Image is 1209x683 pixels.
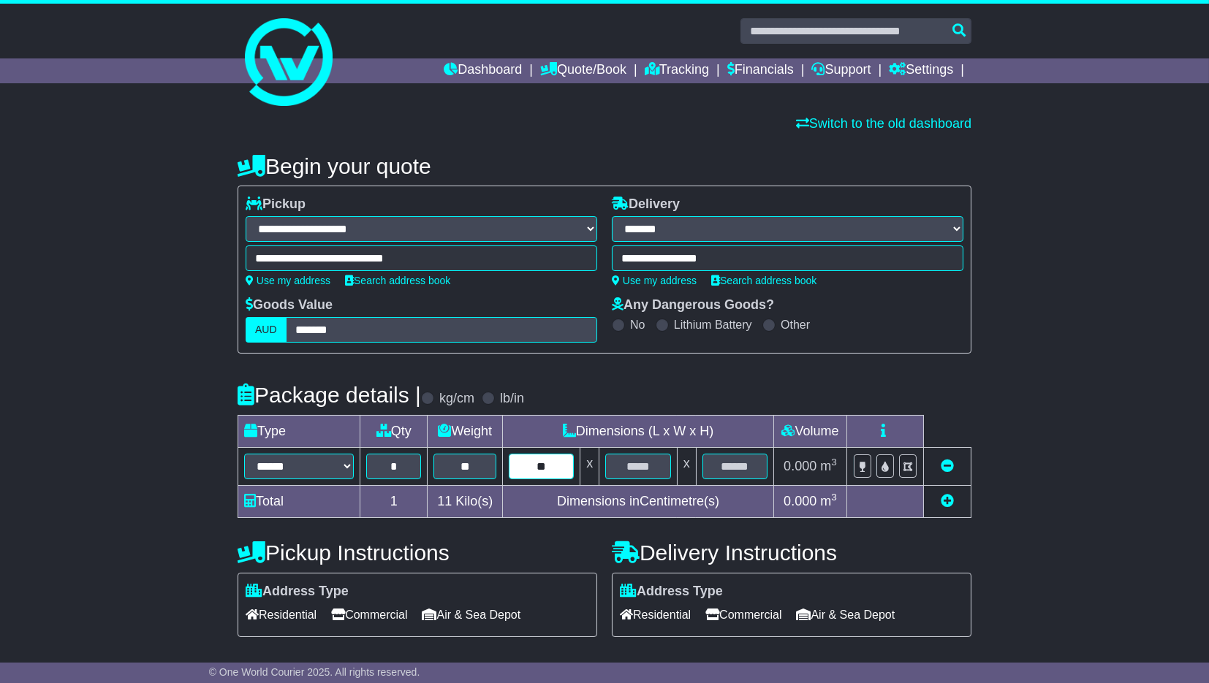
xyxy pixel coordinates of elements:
td: Type [238,415,360,447]
a: Search address book [711,275,816,286]
a: Use my address [612,275,697,286]
label: Goods Value [246,297,333,313]
a: Quote/Book [540,58,626,83]
label: Other [781,318,810,332]
span: Commercial [705,603,781,626]
a: Financials [727,58,794,83]
label: Any Dangerous Goods? [612,297,774,313]
sup: 3 [831,492,837,503]
span: m [820,494,837,508]
a: Settings [889,58,953,83]
span: Air & Sea Depot [797,603,895,626]
a: Search address book [345,275,450,286]
td: Qty [360,415,428,447]
span: 11 [437,494,452,508]
span: 0.000 [784,459,816,473]
span: Residential [620,603,691,626]
span: Residential [246,603,317,626]
a: Use my address [246,275,330,286]
td: Dimensions (L x W x H) [503,415,774,447]
span: Commercial [331,603,407,626]
h4: Pickup Instructions [238,541,597,565]
a: Support [812,58,871,83]
td: 1 [360,485,428,517]
a: Dashboard [444,58,522,83]
td: Weight [428,415,503,447]
td: x [677,447,696,485]
h4: Package details | [238,383,421,407]
label: No [630,318,645,332]
label: Address Type [246,584,349,600]
td: Volume [773,415,846,447]
td: x [580,447,599,485]
td: Total [238,485,360,517]
td: Dimensions in Centimetre(s) [503,485,774,517]
h4: Begin your quote [238,154,971,178]
label: AUD [246,317,287,343]
td: Kilo(s) [428,485,503,517]
label: lb/in [500,391,524,407]
label: Lithium Battery [674,318,752,332]
h4: Delivery Instructions [612,541,971,565]
label: Address Type [620,584,723,600]
a: Tracking [645,58,709,83]
label: Delivery [612,196,680,213]
a: Remove this item [941,459,954,473]
span: © One World Courier 2025. All rights reserved. [209,666,420,678]
span: Air & Sea Depot [422,603,521,626]
span: m [820,459,837,473]
a: Switch to the old dashboard [796,116,971,131]
span: 0.000 [784,494,816,508]
a: Add new item [941,494,954,508]
sup: 3 [831,457,837,468]
label: kg/cm [439,391,474,407]
label: Pickup [246,196,306,213]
